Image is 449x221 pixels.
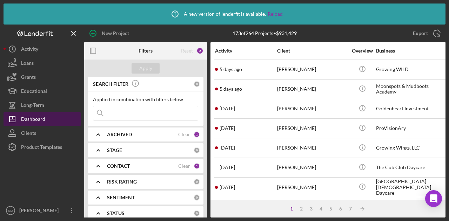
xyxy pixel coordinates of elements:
[277,48,347,54] div: Client
[376,119,446,138] div: ProVisionAry
[4,112,81,126] button: Dashboard
[21,140,62,156] div: Product Templates
[296,206,306,212] div: 2
[139,48,153,54] b: Filters
[277,158,347,177] div: [PERSON_NAME]
[220,165,235,170] time: 2025-08-19 18:43
[376,60,446,79] div: Growing WILD
[220,106,235,111] time: 2025-08-25 20:33
[316,206,326,212] div: 4
[107,163,130,169] b: CONTACT
[21,42,38,58] div: Activity
[21,98,44,114] div: Long-Term
[220,67,242,72] time: 2025-08-28 20:12
[194,147,200,153] div: 0
[107,132,132,137] b: ARCHIVED
[277,139,347,157] div: [PERSON_NAME]
[376,139,446,157] div: Growing Wings, LLC
[4,126,81,140] button: Clients
[181,48,193,54] div: Reset
[220,125,235,131] time: 2025-08-22 21:32
[336,206,346,212] div: 6
[346,206,355,212] div: 7
[107,210,125,216] b: STATUS
[220,185,235,190] time: 2025-07-17 04:58
[287,206,296,212] div: 1
[4,84,81,98] button: Educational
[220,145,235,151] time: 2025-08-19 19:35
[376,80,446,98] div: Moonspots & Mudboots Academy
[107,179,137,185] b: RISK RATING
[376,158,446,177] div: The Cub Club Daycare
[349,48,375,54] div: Overview
[277,60,347,79] div: [PERSON_NAME]
[21,70,36,86] div: Grants
[194,81,200,87] div: 0
[194,210,200,216] div: 0
[268,11,283,17] a: Reload
[326,206,336,212] div: 5
[4,203,81,217] button: KM[PERSON_NAME]
[107,195,135,200] b: SENTIMENT
[194,179,200,185] div: 0
[277,80,347,98] div: [PERSON_NAME]
[21,84,47,100] div: Educational
[84,26,136,40] button: New Project
[215,48,276,54] div: Activity
[306,206,316,212] div: 3
[376,178,446,196] div: [GEOGRAPHIC_DATA][DEMOGRAPHIC_DATA] Daycare
[8,209,13,213] text: KM
[277,198,347,216] div: [PERSON_NAME]
[18,203,63,219] div: [PERSON_NAME]
[93,97,198,102] div: Applied in combination with filters below
[194,194,200,201] div: 0
[376,48,446,54] div: Business
[196,47,203,54] div: 2
[166,5,283,23] div: A new version of lenderfit is available.
[413,26,428,40] div: Export
[102,26,129,40] div: New Project
[4,42,81,56] button: Activity
[21,112,45,128] div: Dashboard
[233,30,297,36] div: 173 of 264 Projects • $931,429
[93,81,128,87] b: SEARCH FILTER
[107,147,122,153] b: STAGE
[376,198,446,216] div: [US_STATE][GEOGRAPHIC_DATA]
[21,56,34,72] div: Loans
[4,56,81,70] button: Loans
[132,63,160,74] button: Apply
[277,178,347,196] div: [PERSON_NAME]
[376,99,446,118] div: Goldenheart Investment
[4,140,81,154] button: Product Templates
[406,26,445,40] button: Export
[425,190,442,207] div: Open Intercom Messenger
[21,126,36,142] div: Clients
[4,70,81,84] button: Grants
[139,63,152,74] div: Apply
[194,131,200,138] div: 1
[178,132,190,137] div: Clear
[277,119,347,138] div: [PERSON_NAME]
[277,99,347,118] div: [PERSON_NAME]
[4,98,81,112] button: Long-Term
[178,163,190,169] div: Clear
[194,163,200,169] div: 1
[220,86,242,92] time: 2025-08-28 19:55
